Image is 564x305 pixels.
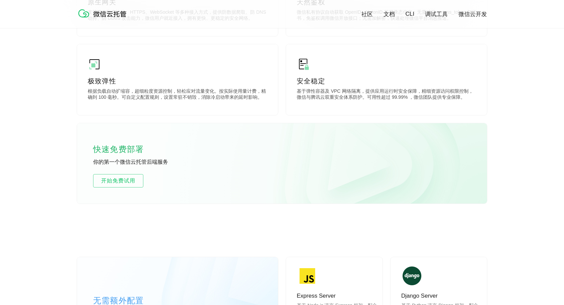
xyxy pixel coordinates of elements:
p: 极致弹性 [88,76,267,86]
a: 社区 [361,10,373,18]
a: CLI [406,11,414,17]
p: Express Server [297,292,377,300]
p: 安全稳定 [297,76,476,86]
p: 快速免费部署 [93,143,160,156]
p: 基于弹性容器及 VPC 网络隔离，提供应用运行时安全保障，精细资源访问权限控制，微信与腾讯云双重安全体系防护。可用性超过 99.99% ，微信团队提供专业保障。 [297,88,476,102]
a: 文档 [383,10,395,18]
p: 你的第一个微信云托管后端服务 [93,159,194,166]
a: 调试工具 [425,10,448,18]
img: 微信云托管 [77,7,131,20]
a: 微信云托管 [77,15,131,21]
p: Django Server [401,292,482,300]
p: 根据负载自动扩缩容，超细粒度资源控制，轻松应对流量变化。按实际使用量计费，精确到 100 毫秒。可自定义配置规则，设置常驻不销毁，消除冷启动带来的延时影响。 [88,88,267,102]
span: 开始免费试用 [93,177,143,185]
a: 微信云开发 [459,10,487,18]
